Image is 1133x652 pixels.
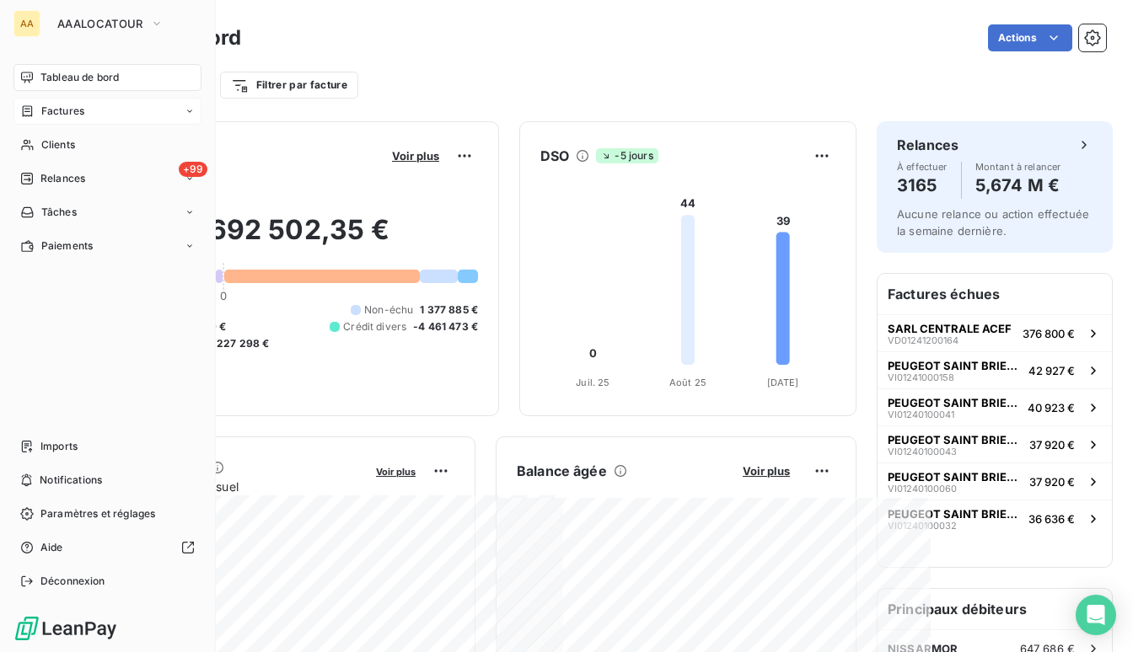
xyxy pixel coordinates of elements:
span: 376 800 € [1023,327,1075,340]
span: VI01240100041 [888,409,954,420]
span: Factures [41,104,84,119]
button: Voir plus [387,148,444,163]
span: Chiffre d'affaires mensuel [95,478,364,495]
span: VI01240100060 [888,484,957,494]
h4: 3165 [897,172,948,199]
span: SARL CENTRALE ACEF [888,322,1012,335]
span: Paiements [41,238,93,254]
span: PEUGEOT SAINT BRIEUC (GEMY) [888,433,1023,446]
span: Voir plus [376,466,416,478]
button: PEUGEOT SAINT BRIEUC (GEMY)VI0124010006037 920 € [878,462,1112,500]
span: PEUGEOT SAINT BRIEUC (GEMY) [888,507,1022,521]
a: Aide [13,534,201,561]
span: 36 636 € [1028,512,1075,526]
tspan: [DATE] [767,377,799,388]
button: PEUGEOT SAINT BRIEUC (GEMY)VI0124010004337 920 € [878,425,1112,462]
span: VI01241000158 [888,372,954,382]
span: Notifications [40,473,102,488]
span: -4 461 473 € [413,319,478,334]
span: 37 920 € [1029,475,1075,489]
button: Voir plus [371,463,421,478]
span: Aucune relance ou action effectuée la semaine dernière. [897,207,1089,238]
div: Open Intercom Messenger [1076,595,1116,635]
span: PEUGEOT SAINT BRIEUC (GEMY) [888,359,1022,372]
button: Filtrer par facture [220,72,358,99]
button: PEUGEOT SAINT BRIEUC (GEMY)VI0124100015842 927 € [878,351,1112,388]
span: 0 [220,289,227,302]
span: AAALOCATOUR [57,17,143,30]
span: Déconnexion [40,574,105,589]
button: PEUGEOT SAINT BRIEUC (GEMY)VI0124010003236 636 € [878,500,1112,537]
span: À effectuer [897,162,948,172]
span: Tableau de bord [40,70,119,85]
span: PEUGEOT SAINT BRIEUC (GEMY) [888,396,1021,409]
span: Relances [40,171,85,186]
span: Tâches [41,205,77,220]
button: SARL CENTRALE ACEFVD01241200164376 800 € [878,314,1112,351]
h6: Principaux débiteurs [878,589,1112,629]
h6: Relances [897,135,958,155]
span: -227 298 € [212,336,270,351]
button: PEUGEOT SAINT BRIEUC (GEMY)VI0124010004140 923 € [878,388,1112,425]
span: 42 927 € [1028,364,1075,377]
span: Clients [41,137,75,152]
button: Actions [988,24,1072,51]
h6: DSO [540,146,569,166]
span: Crédit divers [343,319,406,334]
h6: Balance âgée [517,461,607,481]
h2: 4 692 502,35 € [95,213,478,264]
span: +99 [179,162,207,177]
tspan: Août 25 [669,377,706,388]
span: 37 920 € [1029,438,1075,452]
span: Voir plus [743,464,790,478]
span: 40 923 € [1028,401,1075,414]
div: AA [13,10,40,37]
span: Montant à relancer [975,162,1061,172]
span: PEUGEOT SAINT BRIEUC (GEMY) [888,470,1023,484]
span: Voir plus [392,149,439,163]
span: 1 377 885 € [420,302,478,318]
span: VI01240100043 [888,446,957,457]
img: Logo LeanPay [13,615,118,642]
span: -5 jours [596,148,658,163]
span: Paramètres et réglages [40,506,155,521]
span: Aide [40,540,63,555]
h4: 5,674 M € [975,172,1061,199]
tspan: Juil. 25 [576,377,609,388]
h6: Factures échues [878,274,1112,314]
button: Voir plus [738,463,795,478]
span: VD01241200164 [888,335,958,345]
span: Imports [40,439,78,454]
span: Non-échu [364,302,413,318]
